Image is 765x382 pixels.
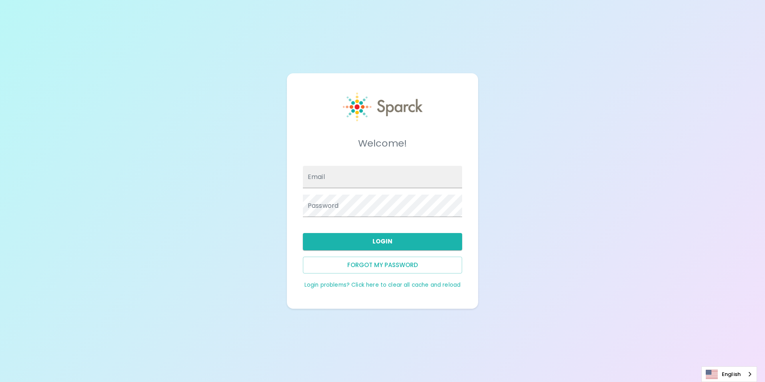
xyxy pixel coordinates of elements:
[303,257,462,273] button: Forgot my password
[343,92,423,121] img: Sparck logo
[702,367,757,382] a: English
[303,137,462,150] h5: Welcome!
[303,233,462,250] button: Login
[701,366,757,382] div: Language
[304,281,461,289] a: Login problems? Click here to clear all cache and reload
[701,366,757,382] aside: Language selected: English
